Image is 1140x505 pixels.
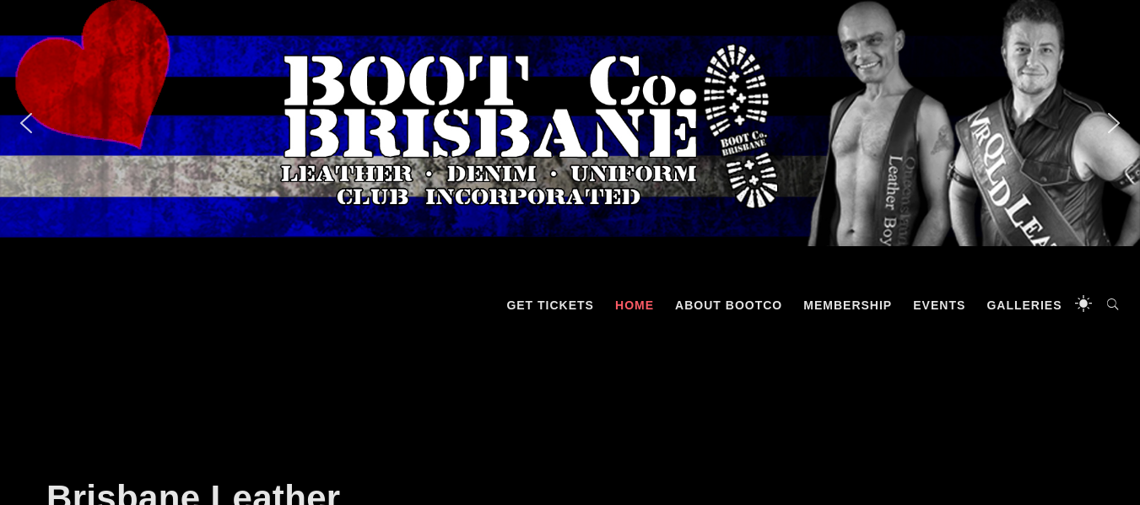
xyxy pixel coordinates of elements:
a: Membership [795,280,900,330]
a: Events [905,280,974,330]
img: previous arrow [13,110,40,137]
img: next arrow [1100,110,1127,137]
a: Home [607,280,662,330]
a: Galleries [978,280,1070,330]
a: GET TICKETS [498,280,602,330]
a: About BootCo [667,280,791,330]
